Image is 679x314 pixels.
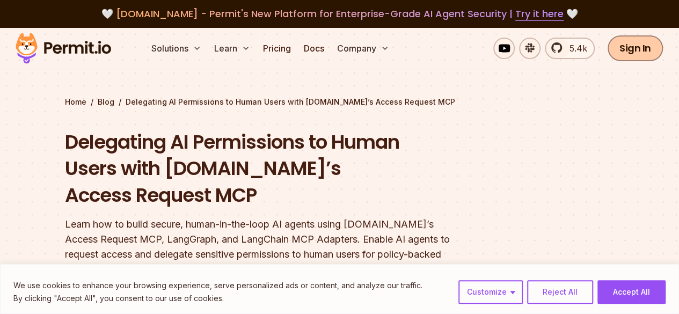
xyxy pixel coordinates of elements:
[147,38,206,59] button: Solutions
[210,38,254,59] button: Learn
[26,6,653,21] div: 🤍 🤍
[527,280,593,304] button: Reject All
[13,279,422,292] p: We use cookies to enhance your browsing experience, serve personalized ads or content, and analyz...
[116,7,564,20] span: [DOMAIN_NAME] - Permit's New Platform for Enterprise-Grade AI Agent Security |
[65,97,615,107] div: / /
[98,97,114,107] a: Blog
[259,38,295,59] a: Pricing
[563,42,587,55] span: 5.4k
[65,217,477,277] div: Learn how to build secure, human-in-the-loop AI agents using [DOMAIN_NAME]’s Access Request MCP, ...
[300,38,328,59] a: Docs
[333,38,393,59] button: Company
[545,38,595,59] a: 5.4k
[597,280,666,304] button: Accept All
[608,35,663,61] a: Sign In
[458,280,523,304] button: Customize
[13,292,422,305] p: By clicking "Accept All", you consent to our use of cookies.
[515,7,564,21] a: Try it here
[11,30,116,67] img: Permit logo
[65,97,86,107] a: Home
[65,129,477,209] h1: Delegating AI Permissions to Human Users with [DOMAIN_NAME]’s Access Request MCP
